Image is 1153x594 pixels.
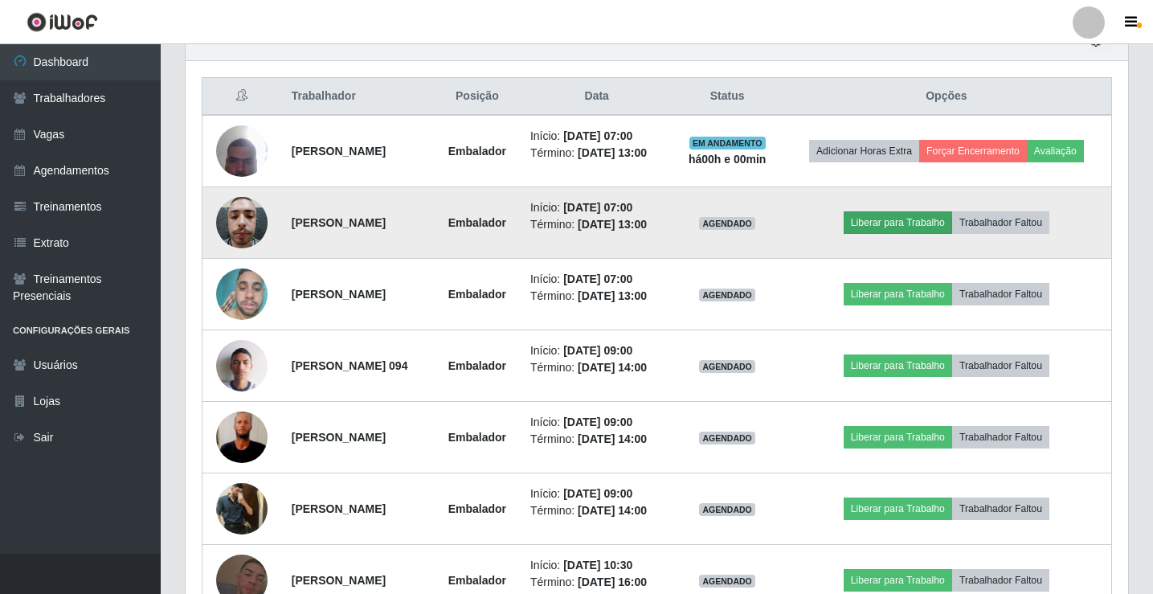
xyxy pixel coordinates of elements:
button: Liberar para Trabalho [844,211,952,234]
button: Liberar para Trabalho [844,498,952,520]
strong: Embalador [448,288,506,301]
time: [DATE] 07:00 [563,272,632,285]
th: Opções [782,78,1112,116]
span: AGENDADO [699,503,755,516]
img: 1751591398028.jpeg [216,380,268,494]
li: Início: [530,342,664,359]
img: 1745620439120.jpeg [216,474,268,543]
time: [DATE] 09:00 [563,487,632,500]
button: Trabalhador Faltou [952,354,1049,377]
strong: Embalador [448,145,506,158]
li: Início: [530,557,664,574]
strong: [PERSON_NAME] [292,216,386,229]
time: [DATE] 07:00 [563,201,632,214]
li: Início: [530,414,664,431]
time: [DATE] 14:00 [578,504,647,517]
strong: Embalador [448,431,506,444]
span: AGENDADO [699,289,755,301]
button: Trabalhador Faltou [952,426,1049,449]
img: 1748551724527.jpeg [216,260,268,329]
li: Início: [530,271,664,288]
time: [DATE] 14:00 [578,432,647,445]
th: Posição [434,78,521,116]
time: [DATE] 07:00 [563,129,632,142]
button: Trabalhador Faltou [952,283,1049,305]
img: 1722619557508.jpeg [216,117,268,185]
button: Trabalhador Faltou [952,569,1049,592]
button: Liberar para Trabalho [844,569,952,592]
time: [DATE] 09:00 [563,344,632,357]
th: Data [521,78,673,116]
span: AGENDADO [699,217,755,230]
span: AGENDADO [699,360,755,373]
span: AGENDADO [699,432,755,444]
button: Trabalhador Faltou [952,211,1049,234]
strong: Embalador [448,574,506,587]
time: [DATE] 13:00 [578,146,647,159]
img: 1690891232864.jpeg [216,331,268,399]
strong: [PERSON_NAME] [292,574,386,587]
th: Trabalhador [282,78,434,116]
button: Liberar para Trabalho [844,354,952,377]
li: Início: [530,199,664,216]
button: Liberar para Trabalho [844,426,952,449]
img: CoreUI Logo [27,12,98,32]
th: Status [673,78,782,116]
time: [DATE] 14:00 [578,361,647,374]
li: Término: [530,145,664,162]
time: [DATE] 13:00 [578,218,647,231]
button: Adicionar Horas Extra [809,140,919,162]
button: Forçar Encerramento [919,140,1027,162]
strong: [PERSON_NAME] [292,288,386,301]
li: Início: [530,485,664,502]
span: AGENDADO [699,575,755,588]
li: Término: [530,288,664,305]
button: Avaliação [1027,140,1084,162]
button: Liberar para Trabalho [844,283,952,305]
li: Término: [530,359,664,376]
img: 1742686144384.jpeg [216,188,268,256]
strong: [PERSON_NAME] [292,145,386,158]
strong: Embalador [448,502,506,515]
li: Término: [530,502,664,519]
strong: Embalador [448,216,506,229]
span: EM ANDAMENTO [689,137,766,150]
time: [DATE] 13:00 [578,289,647,302]
li: Término: [530,574,664,591]
strong: há 00 h e 00 min [689,153,767,166]
time: [DATE] 09:00 [563,416,632,428]
time: [DATE] 16:00 [578,576,647,588]
strong: [PERSON_NAME] [292,502,386,515]
li: Término: [530,431,664,448]
time: [DATE] 10:30 [563,559,632,571]
li: Início: [530,128,664,145]
strong: [PERSON_NAME] [292,431,386,444]
strong: Embalador [448,359,506,372]
li: Término: [530,216,664,233]
button: Trabalhador Faltou [952,498,1049,520]
strong: [PERSON_NAME] 094 [292,359,408,372]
